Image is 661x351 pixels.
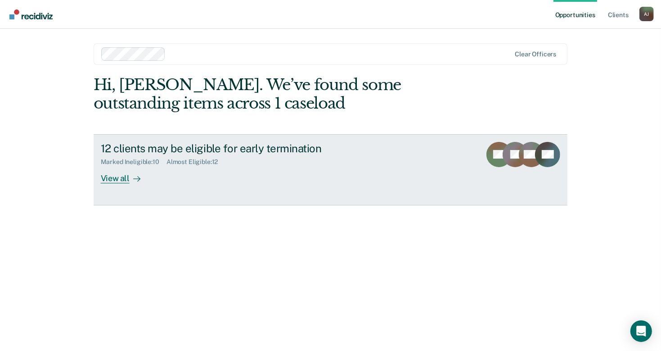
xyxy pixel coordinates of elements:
[101,142,417,155] div: 12 clients may be eligible for early termination
[101,158,166,166] div: Marked Ineligible : 10
[515,50,556,58] div: Clear officers
[94,134,568,205] a: 12 clients may be eligible for early terminationMarked Ineligible:10Almost Eligible:12View all
[639,7,654,21] button: Profile dropdown button
[94,76,473,113] div: Hi, [PERSON_NAME]. We’ve found some outstanding items across 1 caseload
[630,320,652,342] div: Open Intercom Messenger
[166,158,225,166] div: Almost Eligible : 12
[101,166,151,183] div: View all
[639,7,654,21] div: A J
[9,9,53,19] img: Recidiviz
